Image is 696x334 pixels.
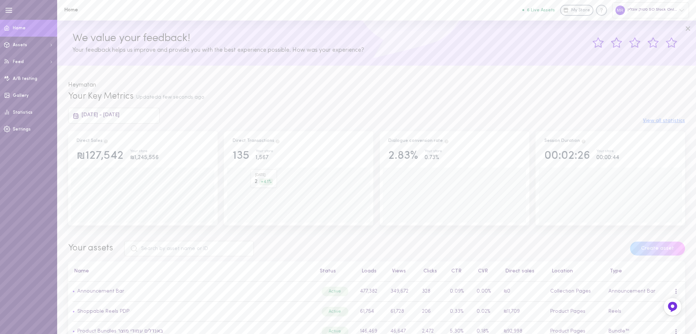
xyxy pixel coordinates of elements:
td: 0.33% [445,301,473,322]
td: ₪11,709 [499,301,546,322]
span: Product Pages [550,329,585,334]
td: 0.09% [445,282,473,302]
a: Product Bundles באנדלים עמודי מוצר [75,329,163,334]
span: Your Key Metrics [68,92,134,101]
div: Direct Sales [77,138,108,144]
td: 349,672 [386,282,418,302]
span: Hey matan [68,82,96,88]
div: 00:00:44 [596,153,619,162]
span: Direct Sales are the result of users clicking on a product and then purchasing the exact same pro... [103,139,108,143]
span: Collection Pages [550,289,591,294]
span: Announcement Bar [608,289,655,294]
td: 61,728 [386,301,418,322]
button: Views [388,269,406,274]
button: Direct sales [501,269,534,274]
div: סטוק אונליין SO Stock Online [612,2,689,18]
div: Active [322,307,348,316]
div: Direct Transactions [233,138,280,144]
button: Loads [358,269,377,274]
div: ₪127,542 [77,150,123,162]
button: 6 Live Assets [522,8,555,12]
div: Your store [425,150,442,154]
div: Session Duration [544,138,586,144]
td: 61,754 [356,301,386,322]
button: Create asset [630,242,685,256]
td: 477,382 [356,282,386,302]
span: Track how your session duration increase once users engage with your Assets [581,139,586,143]
div: Dialogue conversion rate [388,138,449,144]
span: We value your feedback! [73,33,190,44]
span: Product Pages [550,309,585,314]
a: Product Bundles באנדלים עמודי מוצר [77,329,163,334]
div: 2.83% [388,150,418,162]
a: 6 Live Assets [522,8,560,13]
td: ₪0 [499,282,546,302]
div: Your store [130,150,159,154]
span: • [73,309,75,314]
div: Your store [256,150,273,154]
td: 0.00% [473,282,500,302]
a: My Store [560,5,593,16]
div: 00:02:26 [544,150,590,162]
img: Feedback Button [667,301,678,312]
span: A/B testing [13,77,37,81]
h1: Home [64,7,185,13]
div: Knowledge center [596,5,607,16]
span: Your feedback helps us improve and provide you with the best experience possible. How was your ex... [73,47,364,53]
span: Gallery [13,93,29,98]
td: 328 [418,282,445,302]
a: Shoppable Reels PDP [75,309,129,314]
td: 0.02% [473,301,500,322]
span: • [73,289,75,294]
div: 1,567 [256,153,273,162]
span: Bundle™ [608,329,629,334]
td: 206 [418,301,445,322]
button: Clicks [420,269,437,274]
div: 135 [233,150,249,162]
span: Reels [608,309,621,314]
a: Announcement Bar [77,289,124,294]
span: Your assets [68,244,113,253]
div: ₪1,245,556 [130,153,159,162]
span: Total transactions from users who clicked on a product through Dialogue assets, and purchased the... [275,139,280,143]
span: Statistics [13,110,33,115]
span: Feed [13,60,24,64]
button: Status [316,269,336,274]
span: Home [13,26,26,30]
span: Settings [13,127,31,132]
button: Name [70,269,89,274]
span: [DATE] - [DATE] [82,112,119,118]
button: Location [548,269,573,274]
button: CVR [474,269,488,274]
span: Updated a few seconds ago [136,95,204,100]
div: Your store [596,150,619,154]
div: Active [322,287,348,296]
span: My Store [571,7,590,14]
span: Assets [13,43,27,47]
span: • [73,329,75,334]
input: Search by asset name or ID [124,241,254,256]
button: View all statistics [643,118,685,124]
a: Announcement Bar [75,289,124,294]
div: 0.73% [425,153,442,162]
button: Type [606,269,622,274]
span: The percentage of users who interacted with one of Dialogue`s assets and ended up purchasing in t... [444,139,449,143]
button: CTR [448,269,462,274]
a: Shoppable Reels PDP [77,309,129,314]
